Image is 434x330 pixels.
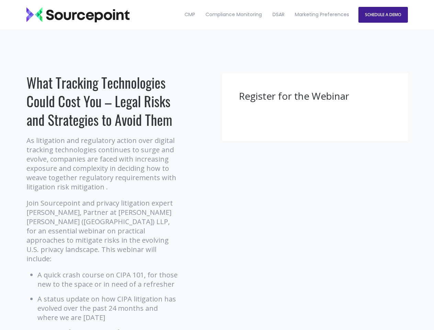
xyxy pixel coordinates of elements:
[26,7,130,22] img: Sourcepoint_logo_black_transparent (2)-2
[37,270,179,289] li: A quick crash course on CIPA 101, for those new to the space or in need of a refresher
[26,198,179,263] p: Join Sourcepoint and privacy litigation expert [PERSON_NAME], Partner at [PERSON_NAME] [PERSON_NA...
[26,136,179,191] p: As litigation and regulatory action over digital tracking technologies continues to surge and evo...
[358,7,408,23] a: SCHEDULE A DEMO
[239,90,391,103] h3: Register for the Webinar
[26,73,179,129] h1: What Tracking Technologies Could Cost You – Legal Risks and Strategies to Avoid Them
[37,294,179,322] li: A status update on how CIPA litigation has evolved over the past 24 months and where we are [DATE]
